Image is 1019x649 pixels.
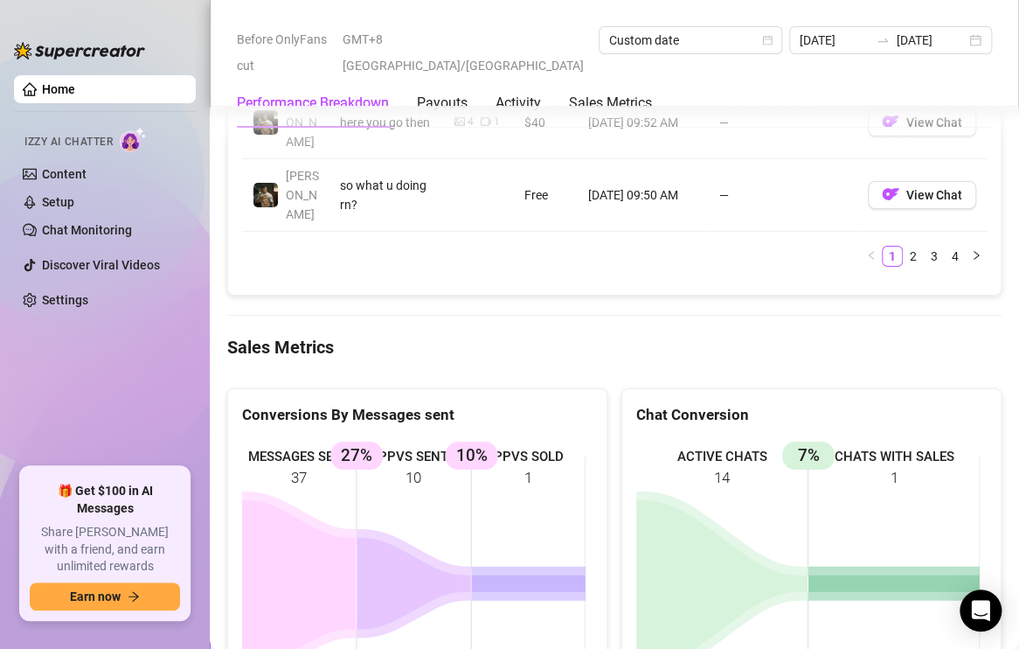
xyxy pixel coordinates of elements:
[903,246,924,267] li: 2
[800,31,869,50] input: Start date
[30,483,180,517] span: 🎁 Get $100 in AI Messages
[578,159,709,232] td: [DATE] 09:50 AM
[128,590,140,603] span: arrow-right
[883,247,902,266] a: 1
[70,590,121,604] span: Earn now
[876,33,890,47] span: to
[861,246,882,267] li: Previous Page
[227,335,1002,359] h4: Sales Metrics
[861,246,882,267] button: left
[904,247,923,266] a: 2
[876,33,890,47] span: swap-right
[14,42,145,59] img: logo-BBDzfeDw.svg
[966,246,987,267] button: right
[925,247,944,266] a: 3
[868,181,976,209] button: OFView Chat
[762,35,773,45] span: calendar
[30,524,180,576] span: Share [PERSON_NAME] with a friend, and earn unlimited rewards
[42,293,88,307] a: Settings
[946,247,965,266] a: 4
[42,195,74,209] a: Setup
[882,246,903,267] li: 1
[42,167,87,181] a: Content
[868,192,976,206] a: OFView Chat
[924,246,945,267] li: 3
[945,246,966,267] li: 4
[42,223,132,237] a: Chat Monitoring
[120,127,147,152] img: AI Chatter
[286,96,319,149] span: [PERSON_NAME]
[496,93,541,114] div: Activity
[237,93,389,114] div: Performance Breakdown
[237,26,332,79] span: Before OnlyFans cut
[42,82,75,96] a: Home
[636,403,987,427] div: Chat Conversion
[609,27,772,53] span: Custom date
[286,169,319,221] span: [PERSON_NAME]
[340,176,433,214] div: so what u doing rn?
[24,134,113,150] span: Izzy AI Chatter
[42,258,160,272] a: Discover Viral Videos
[253,183,278,207] img: Tony
[569,93,652,114] div: Sales Metrics
[906,188,962,202] span: View Chat
[866,250,877,261] span: left
[960,590,1002,632] div: Open Intercom Messenger
[709,159,857,232] td: —
[966,246,987,267] li: Next Page
[514,159,578,232] td: Free
[882,185,899,203] img: OF
[897,31,966,50] input: End date
[242,403,593,427] div: Conversions By Messages sent
[417,93,468,114] div: Payouts
[971,250,981,261] span: right
[343,26,588,79] span: GMT+8 [GEOGRAPHIC_DATA]/[GEOGRAPHIC_DATA]
[868,119,976,133] a: OFView Chat
[30,583,180,611] button: Earn nowarrow-right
